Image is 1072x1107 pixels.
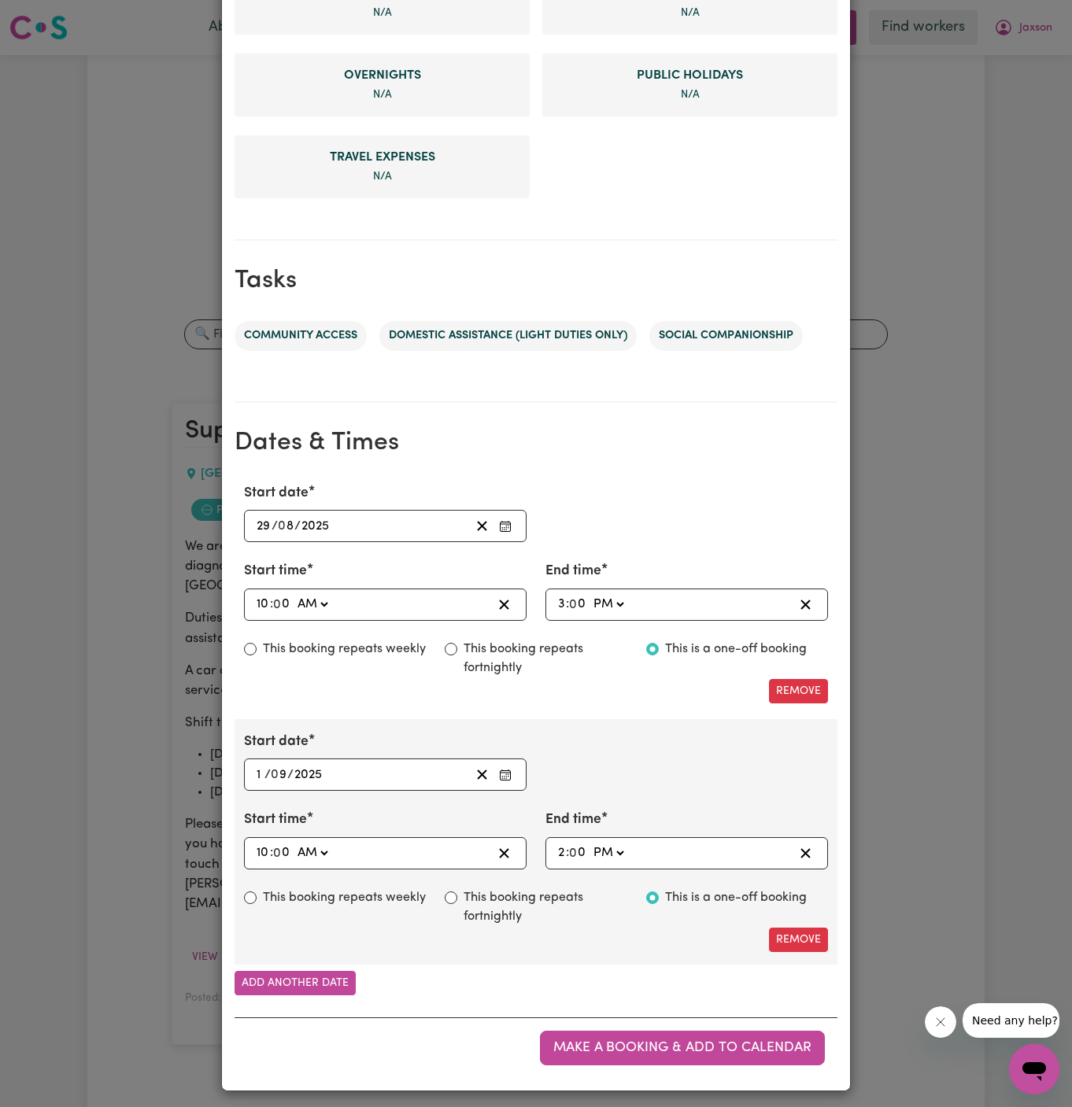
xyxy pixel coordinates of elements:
label: This booking repeats fortnightly [464,640,627,677]
iframe: Message from company [963,1003,1059,1038]
li: Social companionship [649,321,803,351]
input: -- [256,515,272,537]
span: Travel Expense rate [247,148,517,167]
label: Start date [244,732,309,752]
label: This is a one-off booking [665,888,807,907]
button: Remove this date/time [769,679,828,703]
label: Start date [244,483,309,504]
span: Public Holiday rate [555,66,825,85]
label: Start time [244,810,307,830]
label: End time [545,561,601,581]
label: This booking repeats weekly [263,640,426,659]
span: not specified [373,8,392,18]
button: Enter Start date [494,764,516,785]
span: 0 [569,847,577,859]
span: not specified [373,172,392,182]
label: This booking repeats weekly [263,888,426,907]
span: not specified [373,90,392,100]
span: / [272,519,278,533]
input: -- [570,594,586,615]
input: -- [256,764,264,785]
input: -- [557,594,566,615]
span: not specified [681,90,700,100]
button: Make a booking & add to calendar [540,1031,825,1065]
button: Add another date [235,971,356,995]
h2: Dates & Times [235,428,837,458]
span: Overnight rate [247,66,517,85]
button: Remove this date/time [769,928,828,952]
label: This booking repeats fortnightly [464,888,627,926]
input: -- [272,764,287,785]
input: ---- [294,764,323,785]
span: : [566,846,569,860]
input: -- [256,843,270,864]
span: / [264,768,271,782]
span: 0 [569,598,577,611]
span: : [566,597,569,611]
input: ---- [301,515,331,537]
span: Make a booking & add to calendar [553,1041,811,1054]
span: / [287,768,294,782]
button: Enter Start date [494,515,516,537]
input: -- [279,515,294,537]
label: Start time [244,561,307,581]
span: / [294,519,301,533]
iframe: Close message [925,1006,956,1038]
input: -- [274,594,290,615]
span: : [270,846,273,860]
span: : [270,597,273,611]
span: 0 [273,847,281,859]
span: not specified [681,8,700,18]
input: -- [274,843,290,864]
span: 0 [278,520,286,533]
input: -- [256,594,270,615]
li: Domestic assistance (light duties only) [379,321,637,351]
h2: Tasks [235,266,837,296]
button: Clear Start date [470,515,494,537]
span: 0 [273,598,281,611]
span: 0 [271,769,279,781]
label: This is a one-off booking [665,640,807,659]
li: Community access [235,321,367,351]
label: End time [545,810,601,830]
iframe: Button to launch messaging window [1009,1044,1059,1094]
input: -- [557,843,566,864]
button: Clear Start date [470,764,494,785]
input: -- [570,843,586,864]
